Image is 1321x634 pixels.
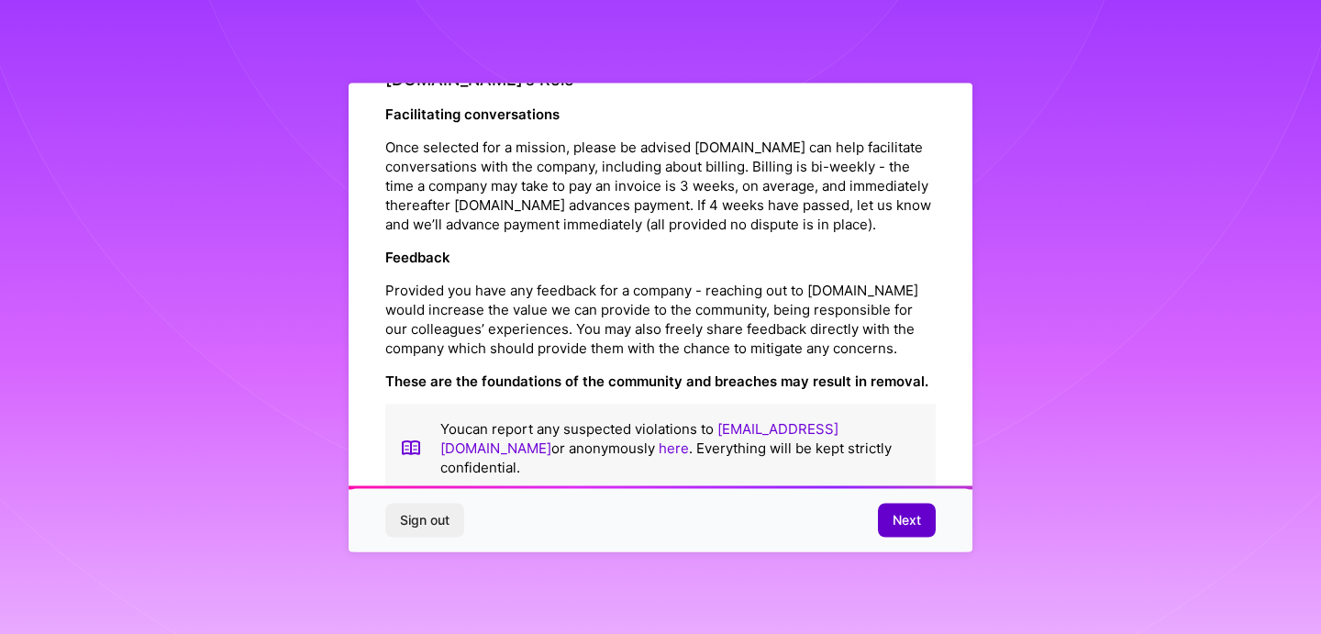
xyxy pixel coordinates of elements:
button: Sign out [385,504,464,537]
span: Next [893,511,921,529]
p: You can report any suspected violations to or anonymously . Everything will be kept strictly conf... [440,418,921,476]
img: book icon [400,418,422,476]
a: [EMAIL_ADDRESS][DOMAIN_NAME] [440,419,838,456]
strong: Facilitating conversations [385,105,560,122]
strong: Feedback [385,248,450,265]
button: Next [878,504,936,537]
span: Sign out [400,511,450,529]
p: Once selected for a mission, please be advised [DOMAIN_NAME] can help facilitate conversations wi... [385,137,936,233]
p: Provided you have any feedback for a company - reaching out to [DOMAIN_NAME] would increase the v... [385,280,936,357]
strong: These are the foundations of the community and breaches may result in removal. [385,372,928,389]
a: here [659,439,689,456]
